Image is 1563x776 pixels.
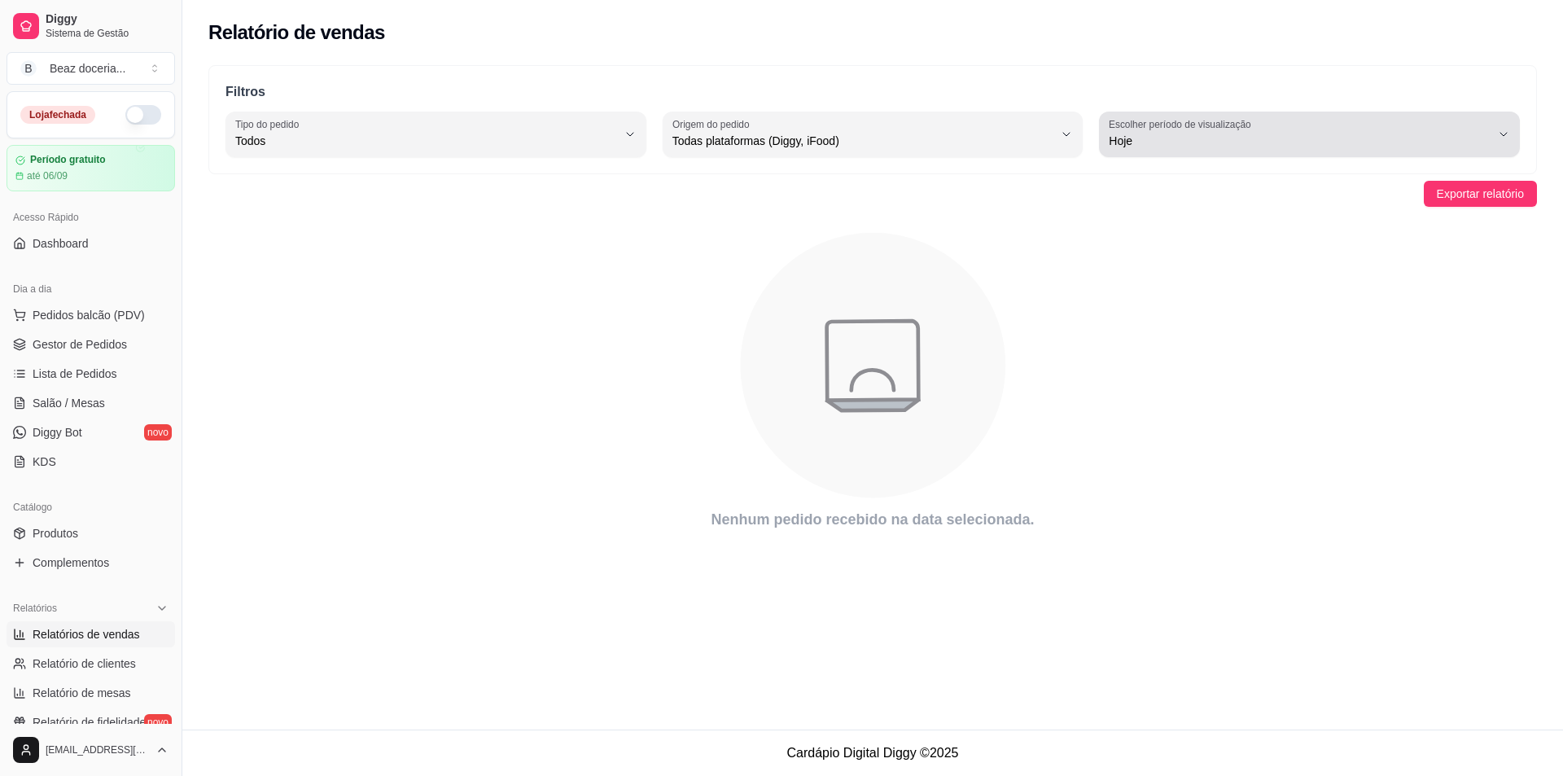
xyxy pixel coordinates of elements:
[225,82,1520,102] p: Filtros
[208,508,1537,531] article: Nenhum pedido recebido na data selecionada.
[7,520,175,546] a: Produtos
[50,60,125,77] div: Beaz doceria ...
[7,230,175,256] a: Dashboard
[33,307,145,323] span: Pedidos balcão (PDV)
[7,361,175,387] a: Lista de Pedidos
[46,27,169,40] span: Sistema de Gestão
[33,655,136,672] span: Relatório de clientes
[672,117,755,131] label: Origem do pedido
[7,651,175,677] a: Relatório de clientes
[33,714,146,730] span: Relatório de fidelidade
[7,709,175,735] a: Relatório de fidelidadenovo
[7,494,175,520] div: Catálogo
[30,154,106,166] article: Período gratuito
[46,743,149,756] span: [EMAIL_ADDRESS][DOMAIN_NAME]
[7,390,175,416] a: Salão / Mesas
[7,7,175,46] a: DiggySistema de Gestão
[125,105,161,125] button: Alterar Status
[1109,133,1491,149] span: Hoje
[20,60,37,77] span: B
[1109,117,1256,131] label: Escolher período de visualização
[7,550,175,576] a: Complementos
[663,112,1084,157] button: Origem do pedidoTodas plataformas (Diggy, iFood)
[7,276,175,302] div: Dia a dia
[33,685,131,701] span: Relatório de mesas
[33,454,56,470] span: KDS
[7,52,175,85] button: Select a team
[7,449,175,475] a: KDS
[13,602,57,615] span: Relatórios
[7,145,175,191] a: Período gratuitoaté 06/09
[672,133,1054,149] span: Todas plataformas (Diggy, iFood)
[225,112,646,157] button: Tipo do pedidoTodos
[27,169,68,182] article: até 06/09
[7,621,175,647] a: Relatórios de vendas
[235,133,617,149] span: Todos
[1424,181,1537,207] button: Exportar relatório
[33,525,78,541] span: Produtos
[33,395,105,411] span: Salão / Mesas
[7,730,175,769] button: [EMAIL_ADDRESS][DOMAIN_NAME]
[182,730,1563,776] footer: Cardápio Digital Diggy © 2025
[235,117,304,131] label: Tipo do pedido
[1099,112,1520,157] button: Escolher período de visualizaçãoHoje
[33,235,89,252] span: Dashboard
[20,106,95,124] div: Loja fechada
[7,331,175,357] a: Gestor de Pedidos
[7,419,175,445] a: Diggy Botnovo
[33,336,127,353] span: Gestor de Pedidos
[33,626,140,642] span: Relatórios de vendas
[46,12,169,27] span: Diggy
[33,424,82,441] span: Diggy Bot
[33,555,109,571] span: Complementos
[7,680,175,706] a: Relatório de mesas
[208,20,385,46] h2: Relatório de vendas
[7,302,175,328] button: Pedidos balcão (PDV)
[1437,185,1524,203] span: Exportar relatório
[208,223,1537,508] div: animation
[33,366,117,382] span: Lista de Pedidos
[7,204,175,230] div: Acesso Rápido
